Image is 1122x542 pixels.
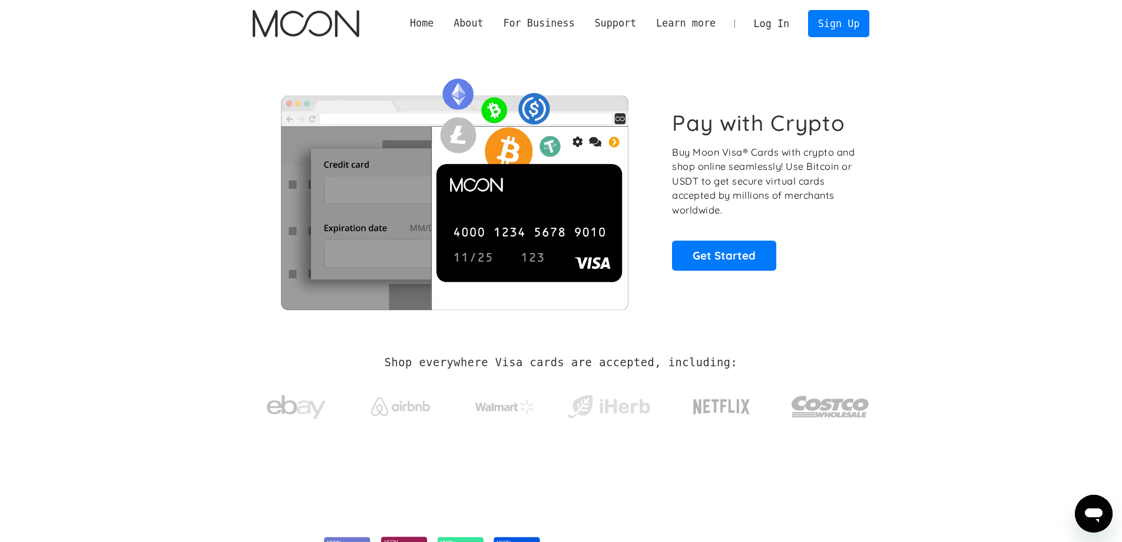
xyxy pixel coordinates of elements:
[454,16,484,31] div: About
[253,10,359,37] img: Moon Logo
[1075,495,1113,533] iframe: Button to launch messaging window
[371,398,430,416] img: Airbnb
[565,380,653,428] a: iHerb
[443,16,493,31] div: About
[253,377,340,432] a: ebay
[744,11,799,37] a: Log In
[565,392,653,422] img: iHerb
[585,16,646,31] div: Support
[494,16,585,31] div: For Business
[791,373,870,435] a: Costco
[791,385,870,429] img: Costco
[253,10,359,37] a: home
[385,356,737,369] h2: Shop everywhere Visa cards are accepted, including:
[461,388,548,420] a: Walmart
[672,110,845,136] h1: Pay with Crypto
[400,16,443,31] a: Home
[594,16,636,31] div: Support
[253,70,656,310] img: Moon Cards let you spend your crypto anywhere Visa is accepted.
[475,400,534,414] img: Walmart
[672,241,776,270] a: Get Started
[267,389,326,426] img: ebay
[646,16,726,31] div: Learn more
[692,392,751,422] img: Netflix
[672,145,856,218] p: Buy Moon Visa® Cards with crypto and shop online seamlessly! Use Bitcoin or USDT to get secure vi...
[656,16,716,31] div: Learn more
[356,386,444,422] a: Airbnb
[808,10,869,37] a: Sign Up
[503,16,574,31] div: For Business
[669,380,775,428] a: Netflix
